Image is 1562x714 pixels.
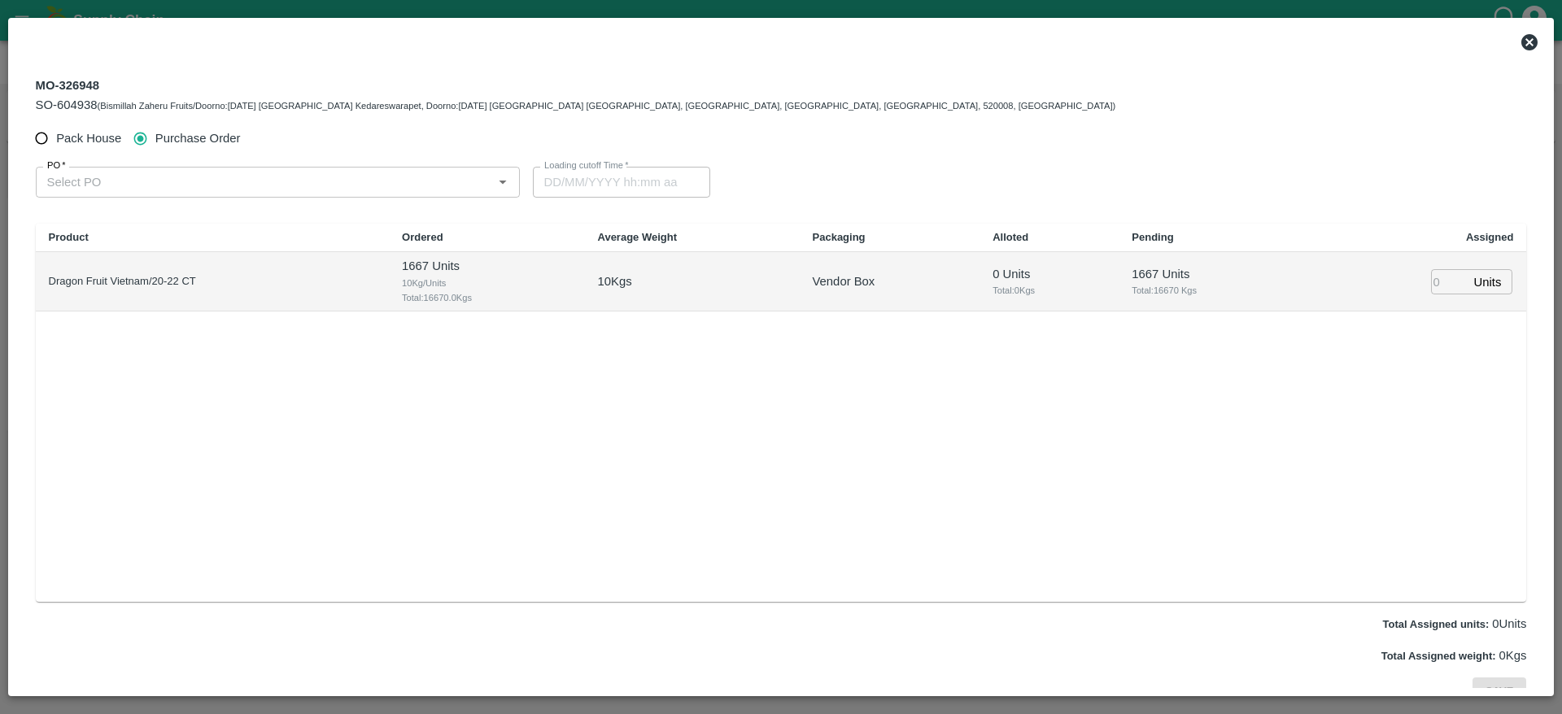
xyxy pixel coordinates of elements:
span: Total: 16670 Kgs [1132,283,1291,298]
label: PO [47,159,66,172]
p: 0 Units [1383,615,1527,633]
b: Ordered [402,231,443,243]
input: Select PO [41,172,488,193]
p: Vendor Box [813,272,875,290]
p: Units [1474,273,1502,291]
div: (Bismillah Zaheru Fruits/Doorno:[DATE] [GEOGRAPHIC_DATA] Kedareswarapet, Doorno:[DATE] [GEOGRAPHI... [36,96,1116,114]
label: Total Assigned weight: [1381,650,1496,662]
p: 10 Kgs [598,272,632,290]
span: Purchase Order [155,129,241,147]
b: Assigned [1466,231,1514,243]
b: Pending [1132,231,1173,243]
td: Dragon Fruit Vietnam/20-22 CT [36,252,389,311]
span: Total: 0 Kgs [993,283,1106,298]
p: 0 Kgs [1381,647,1527,664]
p: 1667 Units [402,257,571,275]
button: Open [492,172,513,193]
input: 0 [1431,269,1467,294]
p: 0 Units [993,265,1106,283]
label: Loading cutoff Time [544,159,629,172]
p: 1667 Units [1132,265,1291,283]
input: Choose date [533,167,699,198]
b: Product [49,231,89,243]
b: Alloted [993,231,1028,243]
span: Pack House [56,129,121,147]
span: SO-604938 [36,98,98,111]
span: 10 Kg/Units [402,276,571,290]
b: Packaging [813,231,866,243]
b: Average Weight [598,231,678,243]
span: Total: 16670.0 Kgs [402,290,571,305]
label: Total Assigned units: [1383,618,1490,630]
div: MO-326948 [36,75,1116,114]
